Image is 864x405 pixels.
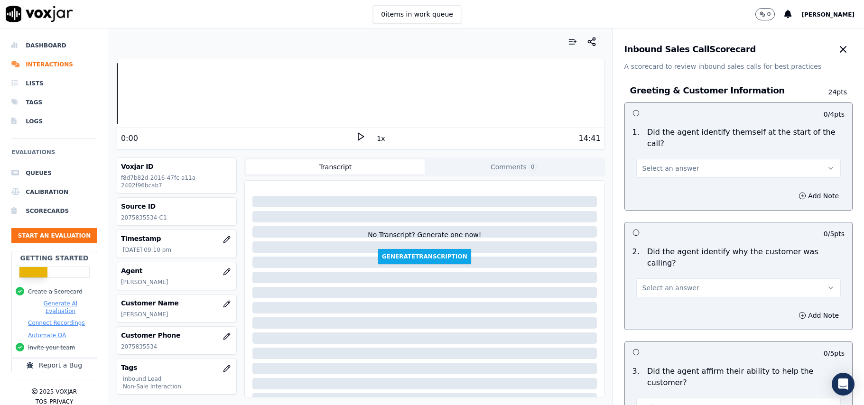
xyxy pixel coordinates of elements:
button: Add Note [793,189,845,202]
button: Invite your team [28,344,75,351]
button: 0items in work queue [373,5,461,23]
div: Open Intercom Messenger [832,373,855,396]
button: Comments [425,159,603,175]
h3: Tags [121,363,232,372]
h3: Voxjar ID [121,162,232,171]
a: Dashboard [11,36,97,55]
span: Select an answer [642,164,699,173]
h3: Greeting & Customer Information [630,84,811,97]
a: Lists [11,74,97,93]
p: 0 / 5 pts [824,229,845,239]
p: 2025 Voxjar [39,388,77,396]
h6: Evaluations [11,147,97,164]
p: Did the agent identify why the customer was calling? [647,246,845,269]
button: Create a Scorecard [28,288,83,295]
h3: Source ID [121,202,232,211]
a: Tags [11,93,97,112]
button: 0 [755,8,785,20]
img: voxjar logo [6,6,73,22]
p: Non-Sale Interaction [123,383,232,390]
a: Interactions [11,55,97,74]
p: [DATE] 09:10 pm [123,246,232,254]
span: Select an answer [642,283,699,293]
h3: Customer Name [121,298,232,308]
div: No Transcript? Generate one now! [368,230,481,249]
h3: Inbound Sales Call Scorecard [624,45,756,54]
button: Generate AI Evaluation [28,300,93,315]
p: [PERSON_NAME] [121,311,232,318]
div: 0:00 [121,133,138,144]
div: 14:41 [578,133,600,144]
button: Automate QA [28,331,66,339]
h3: Timestamp [121,234,232,243]
button: Add Note [793,309,845,322]
button: 0 [755,8,775,20]
h3: Agent [121,266,232,276]
a: Logs [11,112,97,131]
h2: Getting Started [20,253,88,263]
p: 0 / 5 pts [824,349,845,358]
a: Calibration [11,183,97,202]
button: Connect Recordings [28,319,85,327]
button: [PERSON_NAME] [801,9,864,20]
button: 1x [375,132,387,145]
p: Did the agent identify themself at the start of the call? [647,127,845,149]
p: Did the agent affirm their ability to help the customer? [647,366,845,388]
p: 3 . [629,366,643,388]
p: 24 pts [811,87,847,97]
button: Start an Evaluation [11,228,97,243]
button: GenerateTranscription [378,249,471,264]
p: 2075835534 [121,343,232,350]
button: Report a Bug [11,358,97,372]
p: 0 [767,10,771,18]
button: Transcript [246,159,425,175]
p: [PERSON_NAME] [121,278,232,286]
a: Scorecards [11,202,97,221]
h3: Customer Phone [121,331,232,340]
span: [PERSON_NAME] [801,11,855,18]
p: 2 . [629,246,643,269]
span: 0 [529,163,537,171]
p: 2075835534-C1 [121,214,232,221]
p: 0 / 4 pts [824,110,845,119]
a: Queues [11,164,97,183]
p: A scorecard to review inbound sales calls for best practices [624,62,853,71]
p: 1 . [629,127,643,149]
p: f8d7b82d-2016-47fc-a11a-2402f96bcab7 [121,174,232,189]
p: Inbound Lead [123,375,232,383]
